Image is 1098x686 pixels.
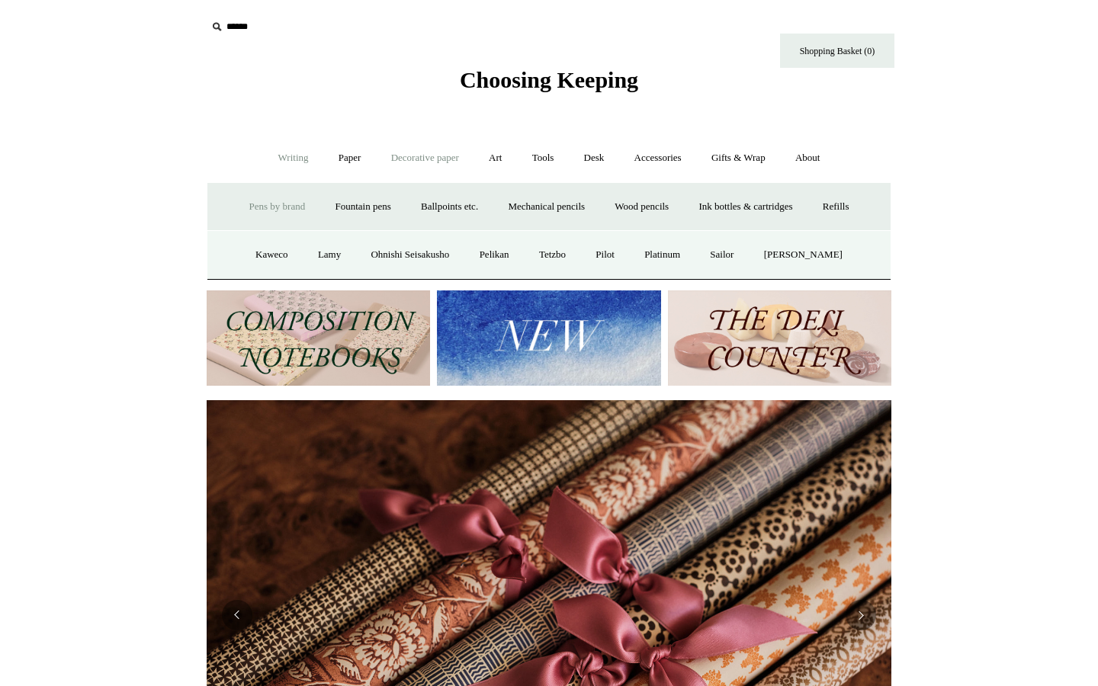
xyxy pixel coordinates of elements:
a: [PERSON_NAME] [750,235,856,275]
a: Kaweco [242,235,302,275]
a: Paper [325,138,375,178]
a: Writing [265,138,323,178]
a: Wood pencils [601,187,682,227]
a: Tools [518,138,568,178]
a: Pelikan [466,235,523,275]
img: 202302 Composition ledgers.jpg__PID:69722ee6-fa44-49dd-a067-31375e5d54ec [207,290,430,386]
a: Sailor [696,235,747,275]
a: Mechanical pencils [494,187,599,227]
a: Tetzbo [525,235,579,275]
a: Fountain pens [321,187,404,227]
span: Choosing Keeping [460,67,638,92]
a: Refills [809,187,863,227]
a: Art [475,138,515,178]
button: Previous [222,600,252,630]
a: Gifts & Wrap [698,138,779,178]
a: Choosing Keeping [460,79,638,90]
a: Shopping Basket (0) [780,34,894,68]
a: Pens by brand [236,187,319,227]
a: Decorative paper [377,138,473,178]
a: Platinum [631,235,694,275]
a: Ink bottles & cartridges [685,187,806,227]
a: Lamy [304,235,355,275]
a: Ballpoints etc. [407,187,492,227]
button: Next [846,600,876,630]
a: Ohnishi Seisakusho [357,235,463,275]
a: About [782,138,834,178]
a: Pilot [582,235,628,275]
a: Desk [570,138,618,178]
a: Accessories [621,138,695,178]
img: The Deli Counter [668,290,891,386]
img: New.jpg__PID:f73bdf93-380a-4a35-bcfe-7823039498e1 [437,290,660,386]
